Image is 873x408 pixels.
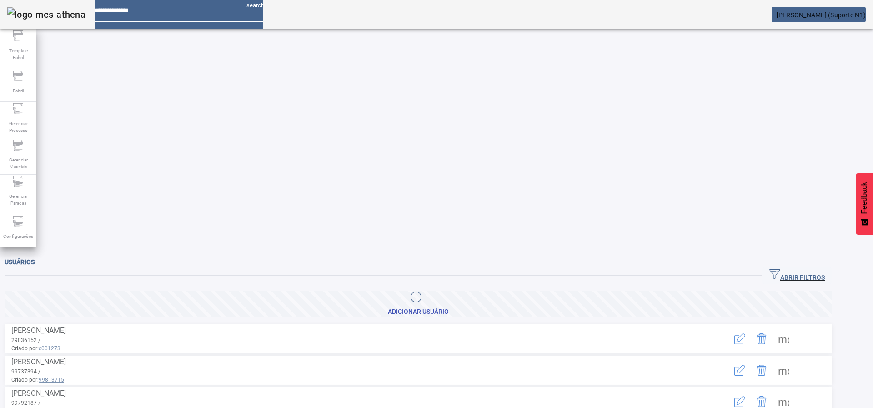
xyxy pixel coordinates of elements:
[10,85,26,97] span: Fabril
[7,7,85,22] img: logo-mes-athena
[11,400,40,406] span: 99792187 /
[11,368,40,375] span: 99737394 /
[860,182,868,214] span: Feedback
[11,344,693,353] span: Criado por:
[762,267,832,284] button: ABRIR FILTROS
[5,154,32,173] span: Gerenciar Materiais
[773,328,794,350] button: Mais
[388,307,449,317] div: Adicionar Usuário
[11,337,40,343] span: 29036152 /
[751,359,773,381] button: Delete
[751,328,773,350] button: Delete
[777,11,866,19] span: [PERSON_NAME] (Suporte N1)
[5,117,32,136] span: Gerenciar Processo
[11,376,693,384] span: Criado por:
[773,359,794,381] button: Mais
[0,230,36,242] span: Configurações
[5,291,832,317] button: Adicionar Usuário
[39,345,60,352] span: c001273
[5,258,35,266] span: Usuários
[11,389,66,398] span: [PERSON_NAME]
[769,269,825,282] span: ABRIR FILTROS
[11,358,66,366] span: [PERSON_NAME]
[39,377,64,383] span: 99813715
[856,173,873,235] button: Feedback - Mostrar pesquisa
[11,326,66,335] span: [PERSON_NAME]
[5,45,32,64] span: Template Fabril
[5,190,32,209] span: Gerenciar Paradas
